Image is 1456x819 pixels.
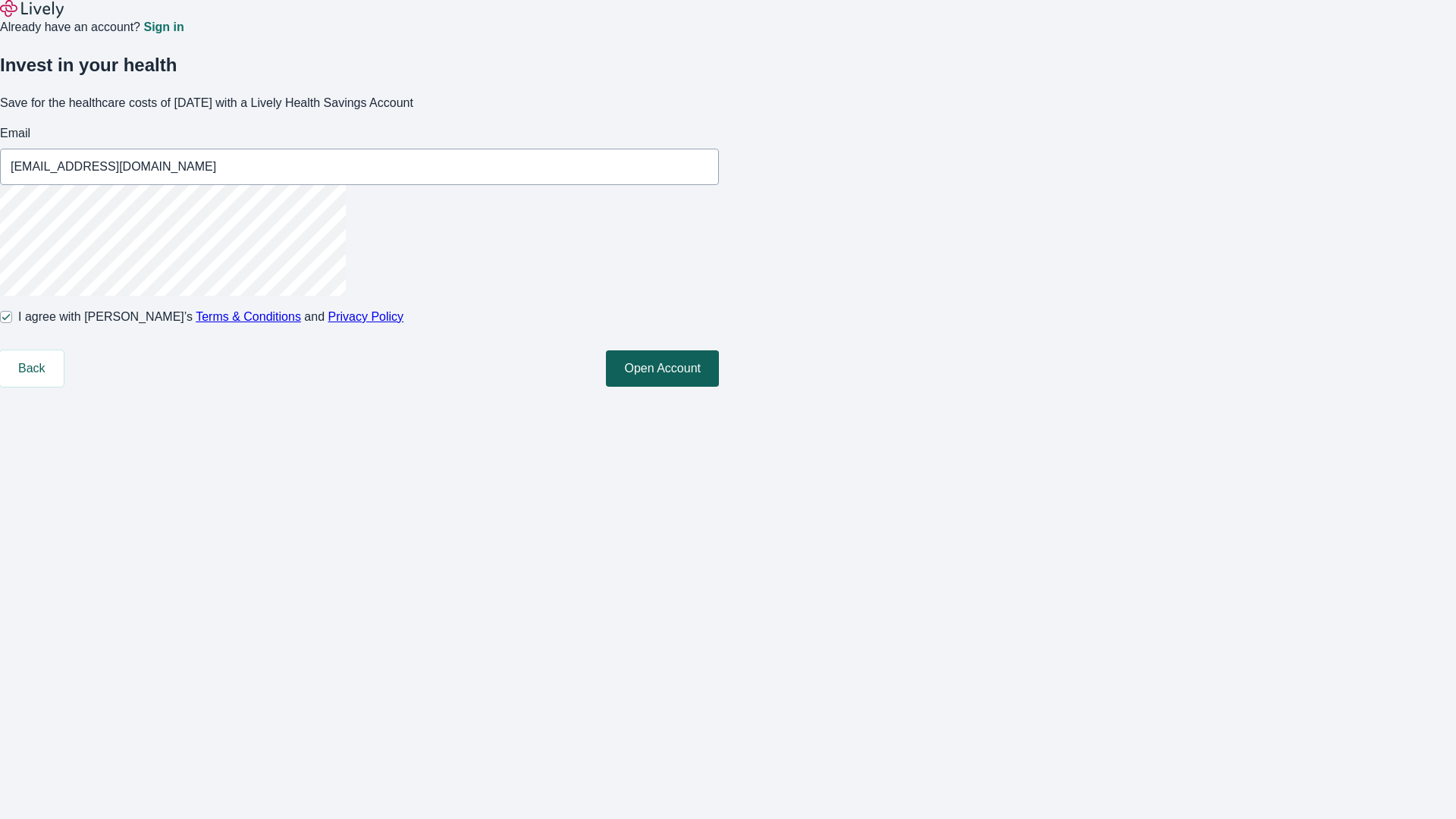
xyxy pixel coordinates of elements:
[18,308,403,326] span: I agree with [PERSON_NAME]’s and
[196,310,301,323] a: Terms & Conditions
[606,350,719,387] button: Open Account
[143,21,184,33] a: Sign in
[328,310,404,323] a: Privacy Policy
